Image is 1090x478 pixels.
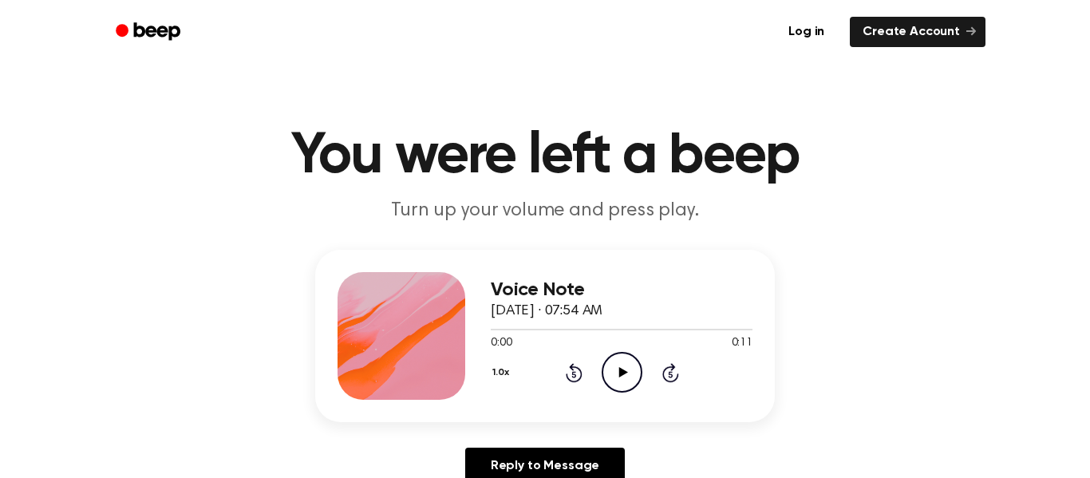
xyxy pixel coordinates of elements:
button: 1.0x [491,359,515,386]
a: Beep [105,17,195,48]
span: 0:00 [491,335,511,352]
p: Turn up your volume and press play. [239,198,851,224]
span: 0:11 [732,335,752,352]
a: Create Account [850,17,985,47]
span: [DATE] · 07:54 AM [491,304,602,318]
h3: Voice Note [491,279,752,301]
h1: You were left a beep [136,128,954,185]
a: Log in [772,14,840,50]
